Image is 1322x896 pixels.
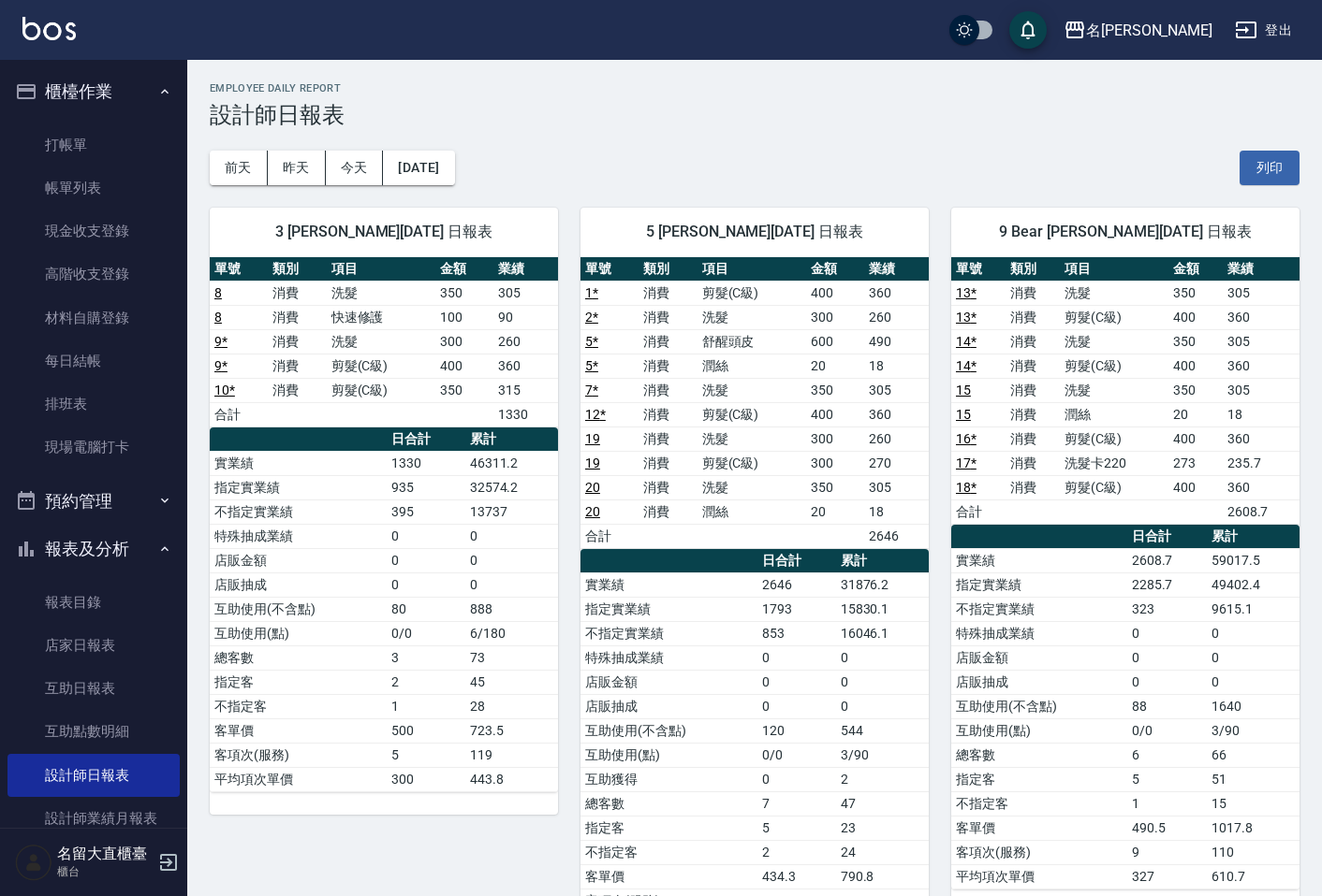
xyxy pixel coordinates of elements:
td: 總客數 [951,743,1127,767]
td: 300 [387,767,464,791]
td: 剪髮(C級) [1060,305,1168,329]
td: 洗髮 [698,378,806,402]
td: 5 [757,816,835,840]
td: 350 [1168,378,1223,402]
td: 洗髮卡220 [1060,451,1168,475]
table: a dense table [210,427,558,792]
td: 消費 [639,475,697,499]
td: 不指定實業績 [580,621,757,645]
td: 3 [387,645,464,670]
td: 20 [806,499,864,524]
td: 51 [1207,767,1299,791]
a: 店家日報表 [7,624,180,667]
td: 45 [465,670,558,694]
td: 1017.8 [1207,816,1299,840]
td: 消費 [639,305,697,329]
td: 270 [864,451,929,475]
th: 單號 [951,257,1006,282]
td: 店販抽成 [210,572,387,597]
td: 600 [806,329,864,354]
button: 櫃檯作業 [7,67,180,116]
td: 300 [435,329,493,354]
td: 互助獲得 [580,767,757,791]
a: 帳單列表 [7,166,180,210]
td: 400 [435,354,493,378]
th: 金額 [806,257,864,282]
td: 消費 [1006,305,1060,329]
div: 名[PERSON_NAME] [1086,19,1212,42]
td: 快速修護 [327,305,435,329]
td: 119 [465,743,558,767]
td: 洗髮 [698,426,806,451]
td: 360 [864,281,929,305]
td: 15830.1 [836,597,929,621]
td: 指定實業績 [951,572,1127,597]
td: 1330 [387,451,464,475]
td: 2285.7 [1127,572,1208,597]
td: 46311.2 [465,451,558,475]
td: 0 [387,548,464,572]
td: 合計 [580,524,639,548]
span: 3 [PERSON_NAME][DATE] 日報表 [232,223,536,241]
td: 0 [1127,645,1208,670]
td: 400 [1168,475,1223,499]
td: 723.5 [465,718,558,743]
td: 350 [1168,329,1223,354]
td: 互助使用(不含點) [210,597,387,621]
td: 客單價 [951,816,1127,840]
td: 剪髮(C級) [327,378,435,402]
td: 3/90 [836,743,929,767]
td: 31876.2 [836,572,929,597]
td: 350 [435,281,493,305]
td: 400 [1168,305,1223,329]
td: 實業績 [951,548,1127,572]
td: 0 [465,548,558,572]
td: 店販抽成 [580,694,757,718]
th: 業績 [1223,257,1300,282]
td: 49402.4 [1207,572,1299,597]
th: 金額 [1168,257,1223,282]
td: 350 [1168,281,1223,305]
td: 0 [387,572,464,597]
td: 5 [387,743,464,767]
td: 443.8 [465,767,558,791]
td: 0 [757,694,835,718]
a: 8 [214,310,222,325]
button: 登出 [1227,13,1300,48]
td: 店販金額 [580,670,757,694]
td: 消費 [268,281,326,305]
span: 9 Bear [PERSON_NAME][DATE] 日報表 [974,223,1277,241]
td: 2608.7 [1127,548,1208,572]
a: 設計師日報表 [7,754,180,797]
p: 櫃台 [57,863,153,880]
th: 累計 [465,427,558,452]
td: 實業績 [580,572,757,597]
td: 互助使用(不含點) [580,718,757,743]
td: 指定實業績 [210,475,387,499]
td: 消費 [268,305,326,329]
td: 2 [757,840,835,864]
th: 類別 [268,257,326,282]
td: 66 [1207,743,1299,767]
td: 0 [1207,621,1299,645]
td: 互助使用(點) [951,718,1127,743]
td: 互助使用(點) [580,743,757,767]
td: 0 [465,524,558,548]
td: 59017.5 [1207,548,1299,572]
td: 100 [435,305,493,329]
td: 15 [1207,791,1299,816]
td: 消費 [1006,329,1060,354]
button: 前天 [210,151,268,185]
th: 單號 [580,257,639,282]
td: 1 [387,694,464,718]
td: 消費 [1006,451,1060,475]
th: 單號 [210,257,268,282]
td: 洗髮 [698,475,806,499]
td: 洗髮 [327,281,435,305]
td: 350 [806,475,864,499]
a: 互助點數明細 [7,710,180,753]
td: 0 [465,572,558,597]
td: 24 [836,840,929,864]
td: 客項次(服務) [210,743,387,767]
td: 潤絲 [1060,402,1168,426]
